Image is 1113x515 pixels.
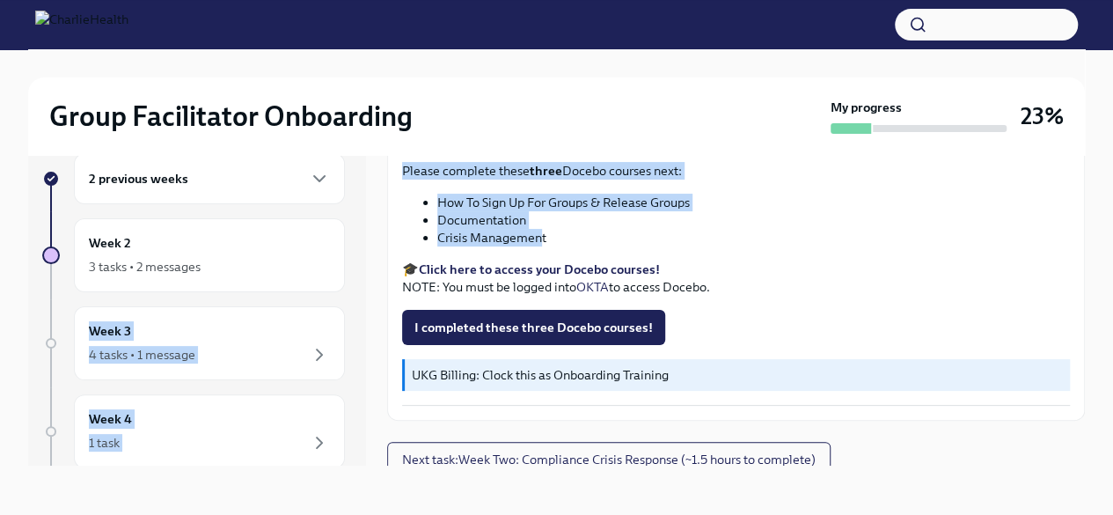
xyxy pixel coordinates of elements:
[831,99,902,116] strong: My progress
[89,169,188,188] h6: 2 previous weeks
[74,153,345,204] div: 2 previous weeks
[35,11,128,39] img: CharlieHealth
[387,442,831,477] button: Next task:Week Two: Compliance Crisis Response (~1.5 hours to complete)
[402,162,1070,180] p: Please complete these Docebo courses next:
[412,366,1063,384] p: UKG Billing: Clock this as Onboarding Training
[1021,100,1064,132] h3: 23%
[414,319,653,336] span: I completed these three Docebo courses!
[89,321,131,341] h6: Week 3
[89,409,132,429] h6: Week 4
[49,99,413,134] h2: Group Facilitator Onboarding
[89,434,120,452] div: 1 task
[89,233,131,253] h6: Week 2
[437,211,1070,229] li: Documentation
[42,394,345,468] a: Week 41 task
[576,279,609,295] a: OKTA
[42,306,345,380] a: Week 34 tasks • 1 message
[42,218,345,292] a: Week 23 tasks • 2 messages
[437,194,1070,211] li: How To Sign Up For Groups & Release Groups
[89,346,195,364] div: 4 tasks • 1 message
[419,261,660,277] a: Click here to access your Docebo courses!
[402,451,816,468] span: Next task : Week Two: Compliance Crisis Response (~1.5 hours to complete)
[402,261,1070,296] p: 🎓 NOTE: You must be logged into to access Docebo.
[437,229,1070,246] li: Crisis Management
[402,310,665,345] button: I completed these three Docebo courses!
[530,163,562,179] strong: three
[89,258,201,276] div: 3 tasks • 2 messages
